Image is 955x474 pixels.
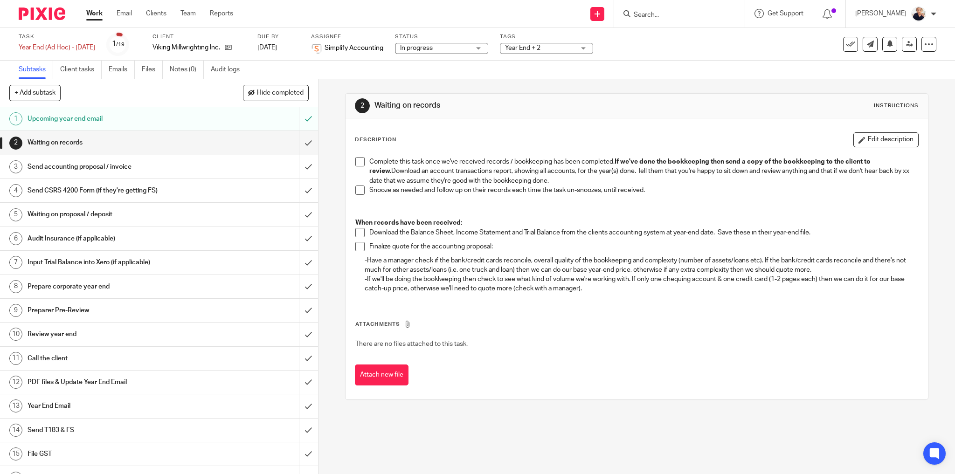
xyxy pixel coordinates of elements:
img: Screenshot%202023-11-29%20141159.png [311,43,322,54]
h1: PDF files & Update Year End Email [28,375,202,389]
div: 8 [9,280,22,293]
div: 2 [355,98,370,113]
h1: Waiting on records [374,101,657,110]
a: Emails [109,61,135,79]
label: Task [19,33,95,41]
h1: Waiting on records [28,136,202,150]
a: Client tasks [60,61,102,79]
p: Download the Balance Sheet, Income Statement and Trial Balance from the clients accounting system... [369,228,919,237]
div: 12 [9,376,22,389]
label: Status [395,33,488,41]
img: Pixie [19,7,65,20]
label: Due by [257,33,299,41]
a: Work [86,9,103,18]
div: 6 [9,232,22,245]
p: Snooze as needed and follow up on their records each time the task un-snoozes, until received. [369,185,919,195]
div: 3 [9,160,22,173]
label: Client [152,33,246,41]
a: Notes (0) [170,61,204,79]
h1: Send accounting proposal / invoice [28,160,202,174]
p: -Have a manager check if the bank/credit cards reconcile, overall quality of the bookkeeping and ... [365,256,919,294]
h1: Call the client [28,351,202,365]
div: 15 [9,447,22,460]
a: Email [117,9,132,18]
a: Team [180,9,196,18]
div: 1 [9,112,22,125]
div: 9 [9,304,22,317]
p: Complete this task once we've received records / bookkeeping has been completed. Download an acco... [369,157,919,185]
h1: Review year end [28,327,202,341]
span: [DATE] [257,44,277,51]
button: Hide completed [243,85,309,101]
span: Year End + 2 [505,45,540,51]
strong: If we've done the bookkeeping then send a copy of the bookkeeping to the client to review. [369,158,872,174]
span: In progress [400,45,433,51]
small: /19 [116,42,125,47]
h1: Preparer Pre-Review [28,303,202,317]
h1: File GST [28,447,202,461]
div: 2 [9,137,22,150]
button: + Add subtask [9,85,61,101]
a: Reports [210,9,233,18]
div: 14 [9,424,22,437]
button: Edit description [853,132,919,147]
span: Get Support [768,10,803,17]
a: Audit logs [211,61,247,79]
p: Finalize quote for the accounting proposal: [369,242,919,251]
h1: Audit Insurance (if applicable) [28,232,202,246]
div: Instructions [874,102,919,110]
h1: Waiting on proposal / deposit [28,207,202,221]
div: Year End (Ad Hoc) - [DATE] [19,43,95,52]
h1: Year End Email [28,399,202,413]
h1: Upcoming year end email [28,112,202,126]
img: unnamed.jpg [911,7,926,21]
p: [PERSON_NAME] [855,9,907,18]
p: Viking Millwrighting Inc. [152,43,220,52]
span: There are no files attached to this task. [355,341,468,347]
div: 5 [9,208,22,221]
div: 11 [9,352,22,365]
h1: Prepare corporate year end [28,280,202,294]
span: Simplify Accounting [325,43,383,53]
a: Subtasks [19,61,53,79]
button: Attach new file [355,364,408,385]
h1: Input Trial Balance into Xero (if applicable) [28,255,202,269]
div: 7 [9,256,22,269]
input: Search [633,11,717,20]
p: Description [355,136,396,144]
div: 13 [9,399,22,412]
strong: When records have been received: [355,220,462,226]
div: 1 [112,39,125,49]
label: Tags [500,33,593,41]
span: Hide completed [257,89,304,97]
h1: Send T183 & FS [28,423,202,437]
h1: Send CSRS 4200 Form (if they're getting FS) [28,184,202,198]
div: Year End (Ad Hoc) - December 2024 [19,43,95,52]
label: Assignee [311,33,383,41]
div: 4 [9,184,22,197]
span: Attachments [355,322,400,327]
a: Files [142,61,163,79]
div: 10 [9,328,22,341]
a: Clients [146,9,166,18]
